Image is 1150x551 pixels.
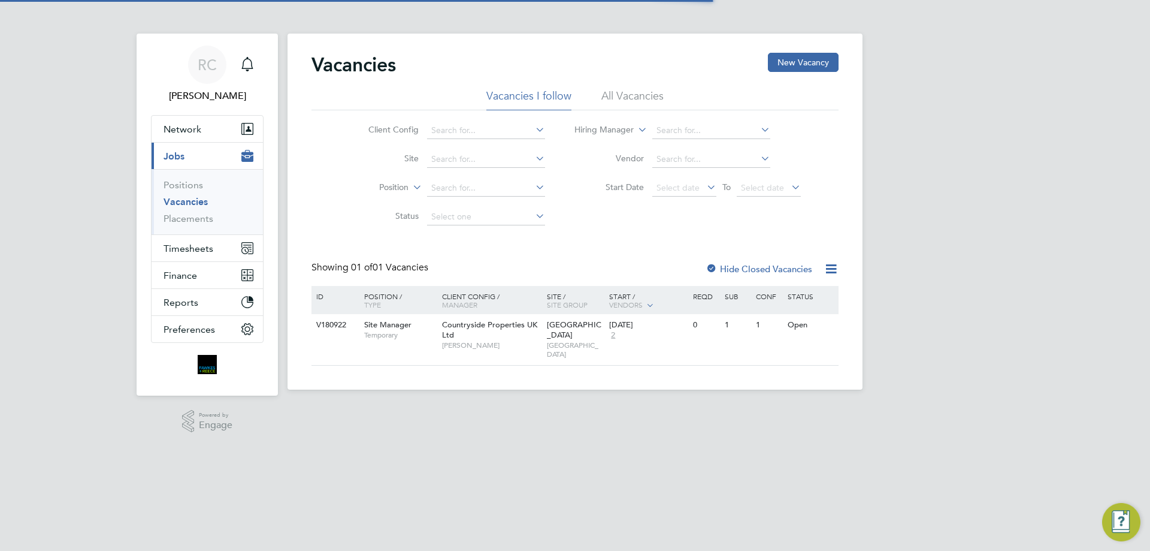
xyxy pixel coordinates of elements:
span: Network [164,124,201,135]
input: Search for... [652,151,770,168]
label: Hiring Manager [565,124,634,136]
span: Timesheets [164,243,213,254]
span: Powered by [199,410,232,420]
span: Engage [199,420,232,430]
span: [PERSON_NAME] [442,341,541,350]
h2: Vacancies [311,53,396,77]
label: Status [350,210,419,221]
label: Client Config [350,124,419,135]
div: Showing [311,261,431,274]
button: Finance [152,262,263,288]
a: Go to home page [151,355,264,374]
input: Search for... [427,151,545,168]
span: Site Group [547,300,588,309]
span: RC [198,57,217,73]
span: Robyn Clarke [151,89,264,103]
span: 01 of [351,261,373,273]
nav: Main navigation [137,34,278,396]
a: Positions [164,179,203,191]
span: Vendors [609,300,643,309]
a: Vacancies [164,196,208,207]
div: 1 [722,314,753,336]
span: [GEOGRAPHIC_DATA] [547,320,601,340]
button: Preferences [152,316,263,342]
span: Countryside Properties UK Ltd [442,320,537,340]
li: Vacancies I follow [486,89,571,110]
div: 1 [753,314,784,336]
input: Search for... [652,122,770,139]
span: Site Manager [364,320,411,330]
button: Engage Resource Center [1102,503,1140,541]
span: Type [364,300,381,309]
input: Search for... [427,122,545,139]
span: Preferences [164,324,215,335]
span: Finance [164,270,197,281]
span: To [719,179,734,195]
div: 0 [690,314,721,336]
div: Conf [753,286,784,306]
label: Hide Closed Vacancies [706,263,812,275]
div: Sub [722,286,753,306]
span: 01 Vacancies [351,261,428,273]
span: Jobs [164,150,184,162]
div: [DATE] [609,320,687,330]
a: Powered byEngage [182,410,233,433]
div: V180922 [313,314,355,336]
img: bromak-logo-retina.png [198,355,217,374]
div: Status [785,286,837,306]
input: Select one [427,209,545,225]
span: Manager [442,300,477,309]
div: Reqd [690,286,721,306]
span: [GEOGRAPHIC_DATA] [547,341,604,359]
a: RC[PERSON_NAME] [151,46,264,103]
button: Reports [152,289,263,315]
span: Select date [656,182,700,193]
span: Select date [741,182,784,193]
a: Placements [164,213,213,224]
label: Vendor [575,153,644,164]
div: Start / [606,286,690,316]
input: Search for... [427,180,545,197]
span: 2 [609,330,617,341]
div: ID [313,286,355,306]
span: Temporary [364,330,436,340]
label: Start Date [575,182,644,192]
label: Position [340,182,408,194]
div: Client Config / [439,286,544,315]
label: Site [350,153,419,164]
span: Reports [164,297,198,308]
button: Timesheets [152,235,263,261]
div: Position / [355,286,439,315]
div: Jobs [152,169,263,234]
button: Network [152,116,263,142]
div: Open [785,314,837,336]
button: New Vacancy [768,53,839,72]
li: All Vacancies [601,89,664,110]
div: Site / [544,286,607,315]
button: Jobs [152,143,263,169]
